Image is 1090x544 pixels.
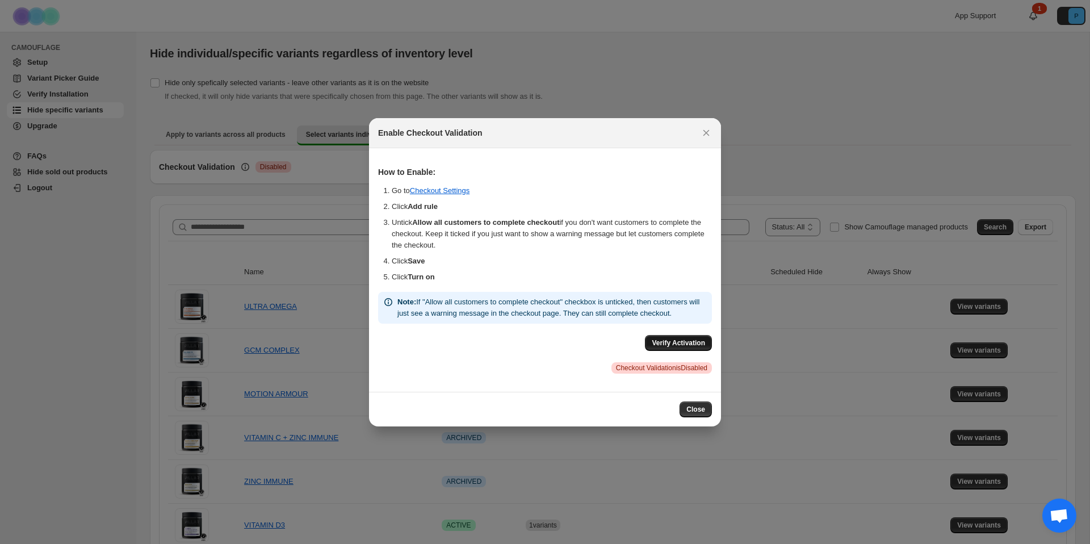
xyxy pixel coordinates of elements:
span: Checkout Validation is Disabled [616,363,707,373]
span: Close [686,405,705,414]
li: Click [392,271,712,283]
h2: Enable Checkout Validation [378,127,483,139]
b: Add rule [408,202,438,211]
button: Close [680,401,712,417]
p: If "Allow all customers to complete checkout" checkbox is unticked, then customers will just see ... [397,296,707,319]
li: Click [392,256,712,267]
li: Click [392,201,712,212]
span: Verify Activation [652,338,705,348]
li: Untick if you don't want customers to complete the checkout. Keep it ticked if you just want to s... [392,217,712,251]
a: Checkout Settings [410,186,470,195]
b: Save [408,257,425,265]
button: Close [698,125,714,141]
button: Verify Activation [645,335,712,351]
h3: How to Enable: [378,166,712,178]
b: Allow all customers to complete checkout [412,218,559,227]
b: Turn on [408,273,434,281]
strong: Note: [397,298,416,306]
li: Go to [392,185,712,196]
div: Open chat [1042,499,1076,533]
